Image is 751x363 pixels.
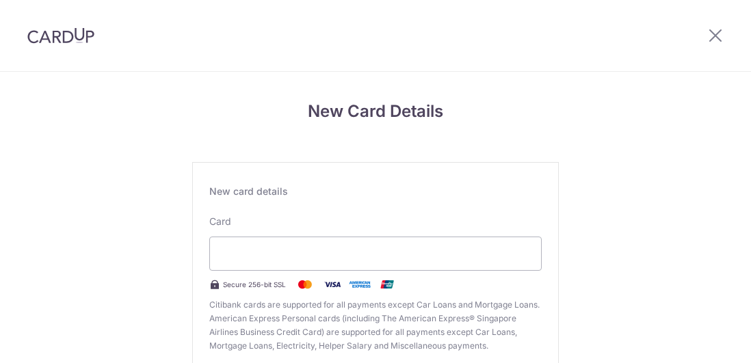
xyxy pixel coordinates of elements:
[27,27,94,44] img: CardUp
[221,245,530,262] iframe: Secure card payment input frame
[223,279,286,290] span: Secure 256-bit SSL
[319,276,346,293] img: Visa
[346,276,373,293] img: .alt.amex
[373,276,401,293] img: .alt.unionpay
[291,276,319,293] img: Mastercard
[209,298,542,353] span: Citibank cards are supported for all payments except Car Loans and Mortgage Loans. American Expre...
[192,99,559,124] h4: New Card Details
[209,215,231,228] label: Card
[209,185,542,198] div: New card details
